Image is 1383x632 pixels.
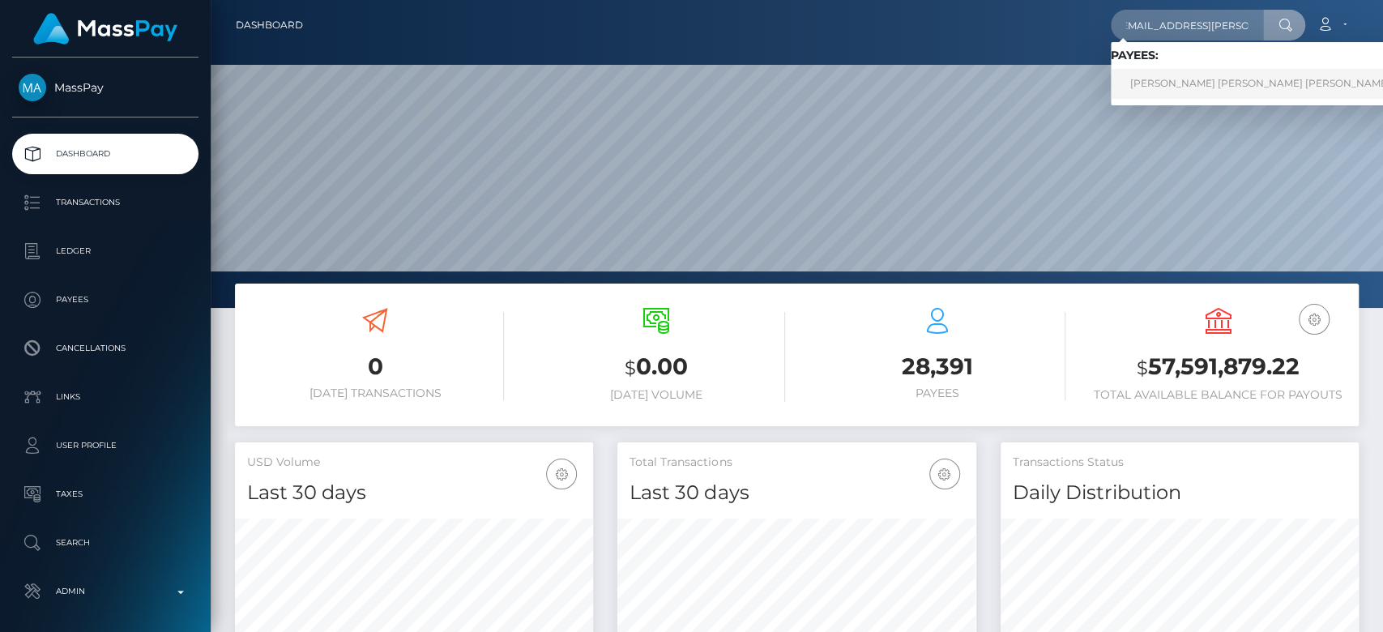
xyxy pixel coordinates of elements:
p: User Profile [19,433,192,458]
a: Admin [12,571,198,612]
h6: [DATE] Transactions [247,386,504,400]
p: Search [19,531,192,555]
h5: Total Transactions [630,455,963,471]
a: Ledger [12,231,198,271]
a: Taxes [12,474,198,515]
h4: Daily Distribution [1013,479,1347,507]
img: MassPay Logo [33,13,177,45]
p: Admin [19,579,192,604]
h6: [DATE] Volume [528,388,785,402]
h6: Total Available Balance for Payouts [1090,388,1347,402]
h4: Last 30 days [247,479,581,507]
a: Transactions [12,182,198,223]
h3: 57,591,879.22 [1090,351,1347,384]
input: Search... [1111,10,1263,41]
small: $ [625,357,636,379]
h4: Last 30 days [630,479,963,507]
p: Payees [19,288,192,312]
a: Search [12,523,198,563]
h3: 0 [247,351,504,382]
h3: 28,391 [809,351,1066,382]
a: Dashboard [12,134,198,174]
p: Dashboard [19,142,192,166]
p: Ledger [19,239,192,263]
span: MassPay [12,80,198,95]
p: Links [19,385,192,409]
h6: Payees [809,386,1066,400]
h5: USD Volume [247,455,581,471]
a: Dashboard [236,8,303,42]
img: MassPay [19,74,46,101]
a: User Profile [12,425,198,466]
p: Taxes [19,482,192,506]
p: Transactions [19,190,192,215]
a: Cancellations [12,328,198,369]
h3: 0.00 [528,351,785,384]
h5: Transactions Status [1013,455,1347,471]
small: $ [1137,357,1148,379]
a: Payees [12,280,198,320]
a: Links [12,377,198,417]
p: Cancellations [19,336,192,361]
